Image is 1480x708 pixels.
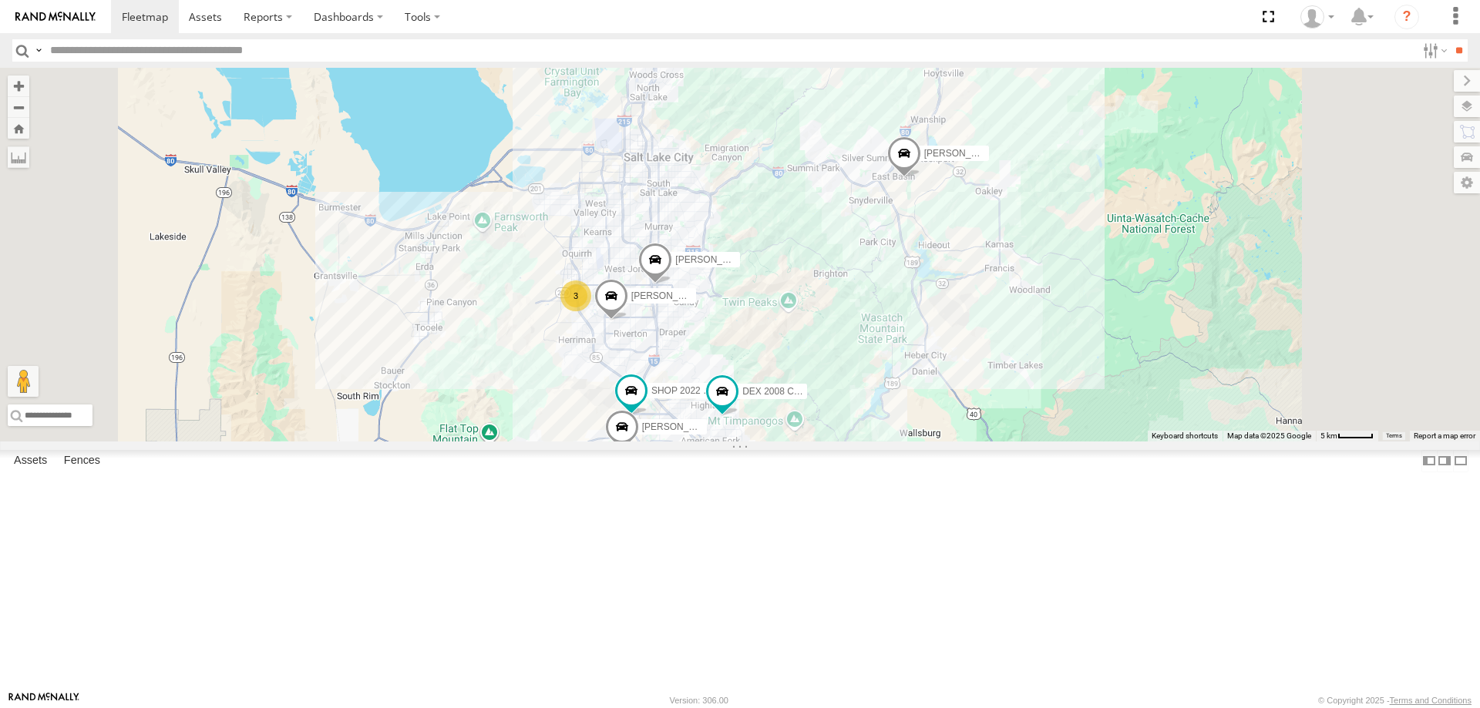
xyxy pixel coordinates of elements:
button: Zoom in [8,75,29,96]
div: Version: 306.00 [670,696,728,705]
a: Visit our Website [8,693,79,708]
label: Assets [6,450,55,471]
span: 5 km [1320,431,1337,440]
label: Dock Summary Table to the Right [1437,450,1452,472]
label: Hide Summary Table [1453,450,1468,472]
span: Map data ©2025 Google [1227,431,1311,440]
div: Allen Bauer [1295,5,1340,29]
button: Map Scale: 5 km per 43 pixels [1316,431,1378,441]
label: Map Settings [1454,172,1480,193]
div: 3 [560,280,591,311]
img: rand-logo.svg [15,12,96,22]
label: Search Filter Options [1417,39,1450,62]
span: [PERSON_NAME] 2014 Chevy [642,421,770,432]
button: Keyboard shortcuts [1152,431,1218,441]
button: Drag Pegman onto the map to open Street View [8,366,39,397]
label: Fences [56,450,108,471]
button: Zoom out [8,96,29,118]
a: Terms and Conditions [1390,696,1472,705]
a: Terms (opens in new tab) [1386,433,1402,439]
div: © Copyright 2025 - [1318,696,1472,705]
button: Zoom Home [8,118,29,139]
span: SHOP 2022 F150 [651,385,725,396]
a: Report a map error [1414,431,1475,440]
span: DEX 2008 Chevy [742,386,813,397]
label: Measure [8,146,29,168]
label: Search Query [32,39,45,62]
span: [PERSON_NAME] -2017 F150 [631,290,757,301]
i: ? [1394,5,1419,29]
span: [PERSON_NAME] 2020 F350 GT2 [675,254,819,265]
span: [PERSON_NAME] 2017 E350 GT1 [924,148,1068,159]
label: Dock Summary Table to the Left [1421,450,1437,472]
